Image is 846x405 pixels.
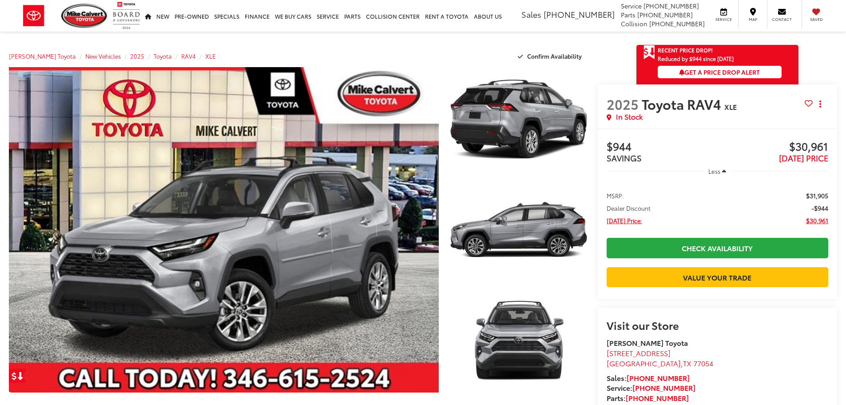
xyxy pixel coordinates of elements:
span: $30,961 [717,140,828,154]
span: XLE [724,101,737,112]
span: [PHONE_NUMBER] [643,1,699,10]
span: [GEOGRAPHIC_DATA] [607,358,681,368]
span: Get a Price Drop Alert [679,68,760,76]
span: Toyota RAV4 [642,94,724,113]
a: [STREET_ADDRESS] [GEOGRAPHIC_DATA],TX 77054 [607,348,713,368]
span: dropdown dots [819,100,821,108]
h2: Visit our Store [607,319,828,331]
span: [STREET_ADDRESS] [607,348,671,358]
img: 2025 Toyota RAV4 XLE [447,176,590,284]
span: [PHONE_NUMBER] [637,10,693,19]
span: [DATE] PRICE [779,152,828,164]
span: Collision [621,19,647,28]
span: Service [621,1,642,10]
span: 77054 [693,358,713,368]
button: Less [704,163,731,179]
a: Value Your Trade [607,267,828,287]
img: 2025 Toyota RAV4 XLE [447,286,590,394]
span: [PHONE_NUMBER] [544,8,615,20]
strong: Service: [607,382,695,393]
span: Parts [621,10,635,19]
a: 2025 [130,52,144,60]
img: 2025 Toyota RAV4 XLE [4,65,443,394]
a: Expand Photo 2 [449,177,589,283]
a: Check Availability [607,238,828,258]
span: Reduced by $944 since [DATE] [658,56,782,61]
button: Confirm Availability [513,48,589,64]
span: Get Price Drop Alert [643,45,655,60]
span: $30,961 [806,216,828,225]
a: [PHONE_NUMBER] [627,373,690,383]
a: RAV4 [181,52,196,60]
strong: Sales: [607,373,690,383]
span: , [607,358,713,368]
img: 2025 Toyota RAV4 XLE [447,66,590,173]
a: Expand Photo 3 [449,288,589,393]
a: Get Price Drop Alert Recent Price Drop! [636,45,798,56]
span: -$944 [811,204,828,213]
a: XLE [205,52,216,60]
a: Expand Photo 0 [9,67,439,393]
span: MSRP: [607,191,624,200]
span: Sales [521,8,541,20]
img: Mike Calvert Toyota [61,4,108,28]
a: Get Price Drop Alert [9,369,27,383]
span: SAVINGS [607,152,642,164]
span: Dealer Discount [607,204,651,213]
span: [DATE] Price: [607,216,642,225]
span: Recent Price Drop! [658,46,713,54]
span: Confirm Availability [527,52,582,60]
span: Contact [772,16,792,22]
span: In Stock [616,112,643,122]
span: [PHONE_NUMBER] [649,19,705,28]
span: Less [708,167,720,175]
strong: Parts: [607,393,689,403]
button: Actions [813,96,828,112]
span: Map [743,16,763,22]
span: 2025 [607,94,639,113]
a: Expand Photo 1 [449,67,589,172]
span: Saved [806,16,826,22]
span: TX [683,358,691,368]
a: [PHONE_NUMBER] [632,382,695,393]
a: New Vehicles [85,52,121,60]
a: [PERSON_NAME] Toyota [9,52,76,60]
span: $944 [607,140,718,154]
a: [PHONE_NUMBER] [626,393,689,403]
a: Toyota [154,52,172,60]
span: Service [714,16,734,22]
span: $31,905 [806,191,828,200]
strong: [PERSON_NAME] Toyota [607,337,688,348]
